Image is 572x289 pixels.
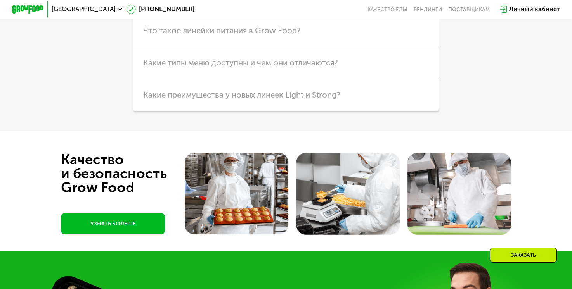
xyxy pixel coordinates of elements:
span: Какие типы меню доступны и чем они отличаются? [143,58,338,67]
a: Вендинги [414,6,442,12]
a: УЗНАТЬ БОЛЬШЕ [61,213,165,234]
div: Заказать [490,248,557,263]
div: поставщикам [448,6,490,12]
span: Какие преимущества у новых линеек Light и Strong? [143,90,340,100]
div: Личный кабинет [509,5,560,14]
a: Качество еды [367,6,407,12]
span: Что такое линейки питания в Grow Food? [143,26,301,35]
span: [GEOGRAPHIC_DATA] [52,6,116,12]
div: Качество и безопасность Grow Food [61,153,196,194]
a: [PHONE_NUMBER] [127,5,195,14]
